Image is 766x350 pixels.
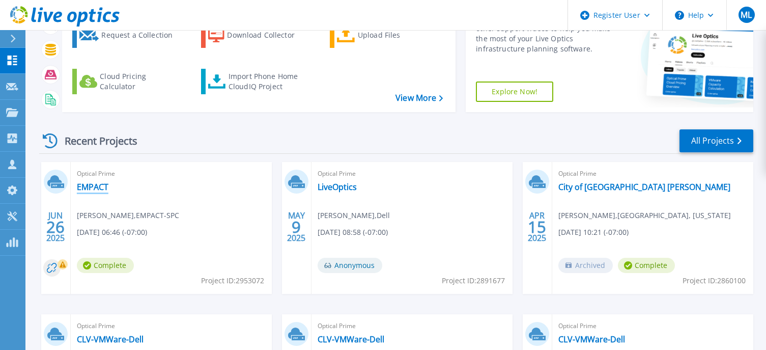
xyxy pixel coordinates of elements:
div: Recent Projects [39,128,151,153]
div: Import Phone Home CloudIQ Project [229,71,308,92]
span: Optical Prime [558,320,747,332]
a: All Projects [679,129,753,152]
a: LiveOptics [318,182,357,192]
span: Project ID: 2891677 [442,275,505,286]
div: JUN 2025 [46,208,65,246]
span: Archived [558,258,613,273]
span: Optical Prime [77,320,266,332]
div: Request a Collection [101,25,183,45]
span: Complete [77,258,134,273]
a: Explore Now! [476,82,553,102]
span: Optical Prime [318,320,506,332]
span: Project ID: 2860100 [683,275,746,286]
span: Complete [618,258,675,273]
span: Optical Prime [558,168,747,179]
a: EMPACT [77,182,108,192]
span: [DATE] 08:58 (-07:00) [318,227,388,238]
a: Upload Files [330,22,443,48]
div: MAY 2025 [287,208,306,246]
span: ML [741,11,752,19]
a: CLV-VMWare-Dell [77,334,144,344]
span: 26 [46,223,65,231]
span: [DATE] 06:46 (-07:00) [77,227,147,238]
span: [DATE] 10:21 (-07:00) [558,227,629,238]
a: CLV-VMWare-Dell [558,334,625,344]
a: Cloud Pricing Calculator [72,69,186,94]
span: [PERSON_NAME] , Dell [318,210,390,221]
div: APR 2025 [527,208,547,246]
span: Project ID: 2953072 [201,275,264,286]
a: View More [395,93,443,103]
div: Cloud Pricing Calculator [100,71,181,92]
span: Optical Prime [77,168,266,179]
div: Upload Files [358,25,439,45]
a: Download Collector [201,22,315,48]
span: 9 [292,223,301,231]
span: Optical Prime [318,168,506,179]
a: CLV-VMWare-Dell [318,334,384,344]
span: [PERSON_NAME] , [GEOGRAPHIC_DATA], [US_STATE] [558,210,731,221]
div: Download Collector [227,25,308,45]
span: [PERSON_NAME] , EMPACT-SPC [77,210,179,221]
span: 15 [528,223,546,231]
a: City of [GEOGRAPHIC_DATA] [PERSON_NAME] [558,182,730,192]
a: Request a Collection [72,22,186,48]
span: Anonymous [318,258,382,273]
div: Find tutorials, instructional guides and other support videos to help you make the most of your L... [476,13,620,54]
